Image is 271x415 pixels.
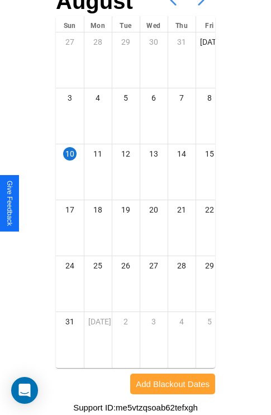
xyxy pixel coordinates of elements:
[196,312,224,331] div: 5
[84,32,112,51] div: 28
[140,312,168,331] div: 3
[196,144,224,163] div: 15
[168,256,196,275] div: 28
[196,32,224,51] div: [DATE]
[140,144,168,163] div: 13
[130,374,215,394] button: Add Blackout Dates
[112,32,140,51] div: 29
[84,312,112,331] div: [DATE]
[140,88,168,107] div: 6
[196,88,224,107] div: 8
[196,256,224,275] div: 29
[84,88,112,107] div: 4
[112,200,140,219] div: 19
[112,88,140,107] div: 5
[56,32,84,51] div: 27
[112,144,140,163] div: 12
[112,312,140,331] div: 2
[168,16,196,32] div: Thu
[84,200,112,219] div: 18
[56,200,84,219] div: 17
[56,88,84,107] div: 3
[140,16,168,32] div: Wed
[168,32,196,51] div: 31
[63,147,77,161] div: 10
[168,200,196,219] div: 21
[140,256,168,275] div: 27
[11,377,38,404] div: Open Intercom Messenger
[112,16,140,32] div: Tue
[168,312,196,331] div: 4
[56,256,84,275] div: 24
[56,16,84,32] div: Sun
[168,88,196,107] div: 7
[56,312,84,331] div: 31
[73,400,198,415] p: Support ID: me5vtzqsoab62tefxgh
[84,144,112,163] div: 11
[112,256,140,275] div: 26
[168,144,196,163] div: 14
[196,16,224,32] div: Fri
[84,256,112,275] div: 25
[140,200,168,219] div: 20
[6,181,13,226] div: Give Feedback
[196,200,224,219] div: 22
[140,32,168,51] div: 30
[84,16,112,32] div: Mon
